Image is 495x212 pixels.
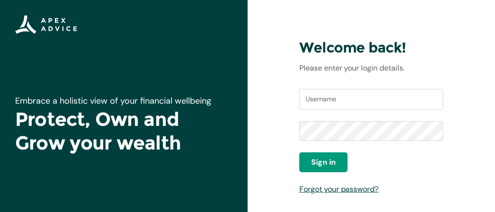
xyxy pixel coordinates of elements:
[299,39,443,57] h3: Welcome back!
[15,15,77,34] img: Apex Advice Group
[299,62,443,74] p: Please enter your login details.
[299,89,443,110] input: Username
[299,184,379,194] a: Forgot your password?
[15,95,211,106] span: Embrace a holistic view of your financial wellbeing
[15,107,233,155] h1: Protect, Own and Grow your wealth
[299,152,348,172] button: Sign in
[311,157,336,168] span: Sign in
